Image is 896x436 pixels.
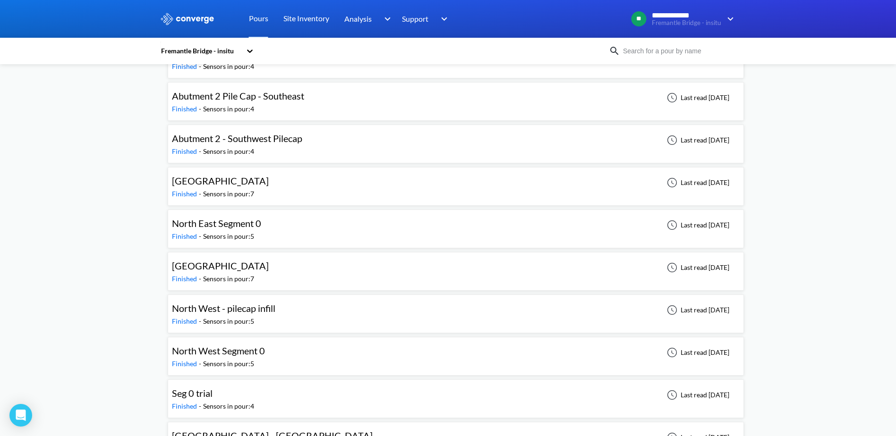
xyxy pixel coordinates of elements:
[172,147,199,155] span: Finished
[662,262,732,273] div: Last read [DATE]
[378,13,393,25] img: downArrow.svg
[172,232,199,240] span: Finished
[168,348,744,356] a: North West Segment 0Finished-Sensors in pour:5Last read [DATE]
[662,219,732,231] div: Last read [DATE]
[168,390,744,398] a: Seg 0 trialFinished-Sensors in pour:4Last read [DATE]
[199,147,203,155] span: -
[172,62,199,70] span: Finished
[172,402,199,410] span: Finished
[721,13,736,25] img: downArrow.svg
[203,359,254,369] div: Sensors in pour: 5
[199,402,203,410] span: -
[168,93,744,101] a: Abutment 2 Pile Cap - SoutheastFinished-Sensors in pour:4Last read [DATE]
[172,190,199,198] span: Finished
[160,13,215,25] img: logo_ewhite.svg
[172,105,199,113] span: Finished
[203,61,254,72] div: Sensors in pour: 4
[662,389,732,401] div: Last read [DATE]
[172,317,199,325] span: Finished
[172,133,302,144] span: Abutment 2 - Southwest Pilecap
[9,404,32,427] div: Open Intercom Messenger
[662,347,732,358] div: Last read [DATE]
[203,189,254,199] div: Sensors in pour: 7
[199,232,203,240] span: -
[662,92,732,103] div: Last read [DATE]
[199,360,203,368] span: -
[168,135,744,143] a: Abutment 2 - Southwest PilecapFinished-Sensors in pour:4Last read [DATE]
[203,401,254,411] div: Sensors in pour: 4
[172,275,199,283] span: Finished
[172,345,265,356] span: North West Segment 0
[168,220,744,228] a: North East Segment 0Finished-Sensors in pour:5Last read [DATE]
[160,46,241,56] div: Fremantle Bridge - insitu
[168,178,744,186] a: [GEOGRAPHIC_DATA]Finished-Sensors in pour:7Last read [DATE]
[199,190,203,198] span: -
[203,104,254,114] div: Sensors in pour: 4
[620,46,734,56] input: Search for a pour by name
[652,19,721,26] span: Fremantle Bridge - insitu
[662,304,732,316] div: Last read [DATE]
[662,177,732,188] div: Last read [DATE]
[199,105,203,113] span: -
[609,45,620,57] img: icon-search.svg
[402,13,428,25] span: Support
[203,231,254,242] div: Sensors in pour: 5
[172,360,199,368] span: Finished
[172,260,269,271] span: [GEOGRAPHIC_DATA]
[435,13,450,25] img: downArrow.svg
[172,175,269,186] span: [GEOGRAPHIC_DATA]
[344,13,372,25] span: Analysis
[199,62,203,70] span: -
[168,263,744,271] a: [GEOGRAPHIC_DATA]Finished-Sensors in pour:7Last read [DATE]
[203,274,254,284] div: Sensors in pour: 7
[172,387,213,399] span: Seg 0 trial
[203,316,254,327] div: Sensors in pour: 5
[203,146,254,157] div: Sensors in pour: 4
[662,134,732,146] div: Last read [DATE]
[172,90,304,101] span: Abutment 2 Pile Cap - Southeast
[168,305,744,313] a: North West - pilecap infillFinished-Sensors in pour:5Last read [DATE]
[199,317,203,325] span: -
[172,302,275,314] span: North West - pilecap infill
[199,275,203,283] span: -
[172,218,261,229] span: North East Segment 0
